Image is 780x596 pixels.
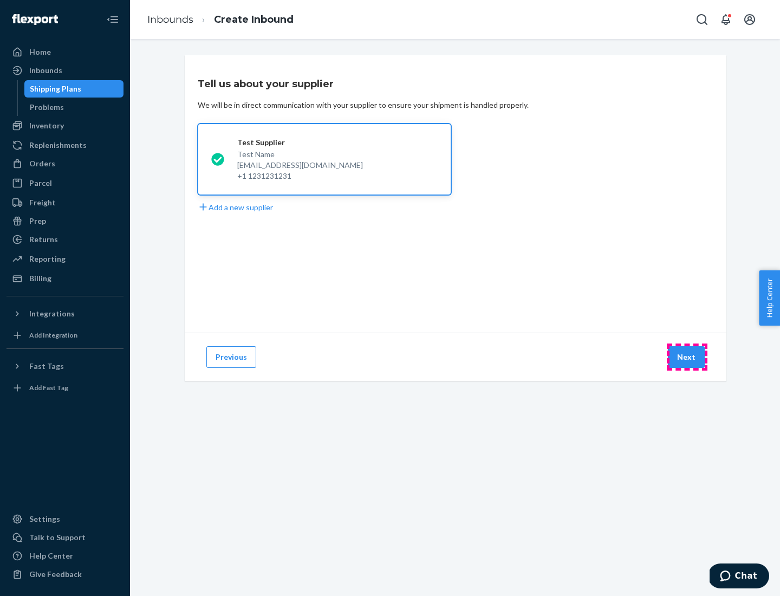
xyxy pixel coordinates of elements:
[29,158,55,169] div: Orders
[710,563,769,591] iframe: Opens a widget where you can chat to one of our agents
[759,270,780,326] button: Help Center
[29,65,62,76] div: Inbounds
[29,550,73,561] div: Help Center
[715,9,737,30] button: Open notifications
[206,346,256,368] button: Previous
[6,379,123,397] a: Add Fast Tag
[6,529,123,546] button: Talk to Support
[29,216,46,226] div: Prep
[6,212,123,230] a: Prep
[29,308,75,319] div: Integrations
[30,102,64,113] div: Problems
[6,62,123,79] a: Inbounds
[6,270,123,287] a: Billing
[29,273,51,284] div: Billing
[214,14,294,25] a: Create Inbound
[29,532,86,543] div: Talk to Support
[6,155,123,172] a: Orders
[29,383,68,392] div: Add Fast Tag
[6,43,123,61] a: Home
[198,100,529,111] div: We will be in direct communication with your supplier to ensure your shipment is handled properly.
[198,77,334,91] h3: Tell us about your supplier
[29,361,64,372] div: Fast Tags
[29,254,66,264] div: Reporting
[12,14,58,25] img: Flexport logo
[29,178,52,189] div: Parcel
[139,4,302,36] ol: breadcrumbs
[29,120,64,131] div: Inventory
[6,358,123,375] button: Fast Tags
[6,327,123,344] a: Add Integration
[29,331,77,340] div: Add Integration
[691,9,713,30] button: Open Search Box
[6,231,123,248] a: Returns
[6,305,123,322] button: Integrations
[147,14,193,25] a: Inbounds
[29,234,58,245] div: Returns
[29,140,87,151] div: Replenishments
[6,547,123,565] a: Help Center
[6,174,123,192] a: Parcel
[29,514,60,524] div: Settings
[6,566,123,583] button: Give Feedback
[29,47,51,57] div: Home
[24,99,124,116] a: Problems
[6,137,123,154] a: Replenishments
[668,346,705,368] button: Next
[198,202,273,213] button: Add a new supplier
[24,80,124,98] a: Shipping Plans
[6,250,123,268] a: Reporting
[6,194,123,211] a: Freight
[102,9,123,30] button: Close Navigation
[29,197,56,208] div: Freight
[6,117,123,134] a: Inventory
[739,9,760,30] button: Open account menu
[30,83,81,94] div: Shipping Plans
[6,510,123,528] a: Settings
[29,569,82,580] div: Give Feedback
